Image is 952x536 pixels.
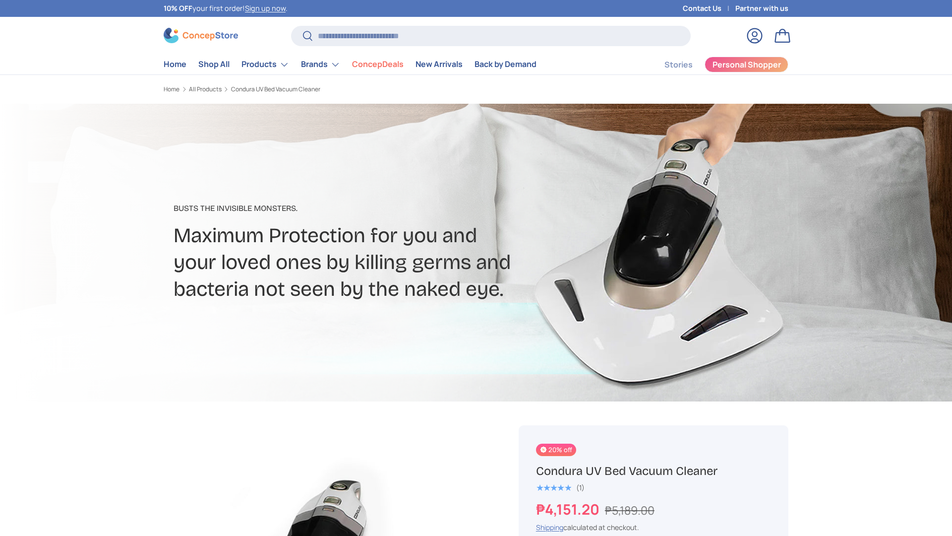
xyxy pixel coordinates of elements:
[536,499,602,519] strong: ₱4,151.20
[198,55,230,74] a: Shop All
[576,484,585,491] div: (1)
[245,3,286,13] a: Sign up now
[236,55,295,74] summary: Products
[164,3,288,14] p: your first order! .
[536,444,576,456] span: 20% off
[301,55,340,74] a: Brands
[164,86,179,92] a: Home
[416,55,463,74] a: New Arrivals
[641,55,788,74] nav: Secondary
[295,55,346,74] summary: Brands
[231,86,320,92] a: Condura UV Bed Vacuum Cleaner
[705,57,788,72] a: Personal Shopper
[664,55,693,74] a: Stories
[735,3,788,14] a: Partner with us
[241,55,289,74] a: Products
[713,61,781,68] span: Personal Shopper
[683,3,735,14] a: Contact Us
[536,523,563,532] a: Shipping
[164,55,186,74] a: Home
[536,483,571,493] span: ★★★★★
[174,222,554,303] h2: Maximum Protection for you and your loved ones by killing germs and bacteria not seen by the nake...
[605,502,654,518] s: ₱5,189.00
[352,55,404,74] a: ConcepDeals
[164,28,238,43] img: ConcepStore
[174,202,554,214] p: Busts The Invisible Monsters​.
[475,55,536,74] a: Back by Demand
[536,483,571,492] div: 5.0 out of 5.0 stars
[536,464,771,479] h1: Condura UV Bed Vacuum Cleaner
[164,55,536,74] nav: Primary
[189,86,222,92] a: All Products
[536,481,585,492] a: 5.0 out of 5.0 stars (1)
[164,85,495,94] nav: Breadcrumbs
[536,522,771,533] div: calculated at checkout.
[164,3,192,13] strong: 10% OFF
